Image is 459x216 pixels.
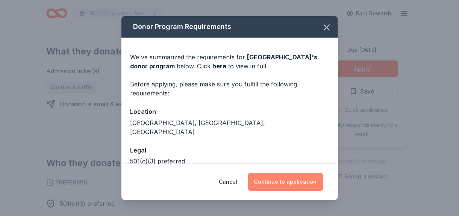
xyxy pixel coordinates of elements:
div: 501(c)(3) preferred [130,157,329,166]
div: Location [130,107,329,116]
div: We've summarized the requirements for below. Click to view in full. [130,53,329,71]
button: Cancel [219,173,238,191]
div: [GEOGRAPHIC_DATA], [GEOGRAPHIC_DATA], [GEOGRAPHIC_DATA] [130,118,329,136]
a: here [213,62,227,71]
button: Continue to application [248,173,323,191]
div: Donor Program Requirements [121,16,338,38]
div: Legal [130,145,329,155]
div: Before applying, please make sure you fulfill the following requirements: [130,80,329,98]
